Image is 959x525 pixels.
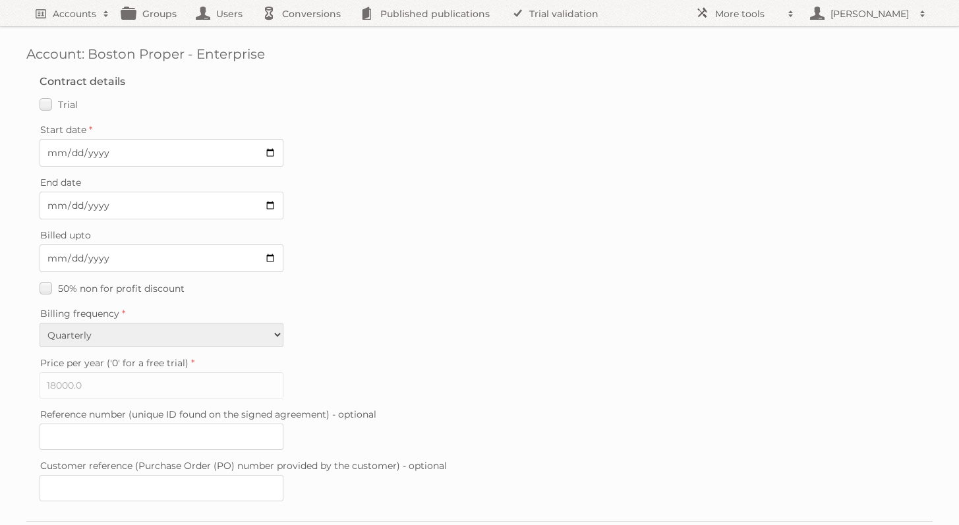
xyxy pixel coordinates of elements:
span: Price per year ('0' for a free trial) [40,357,189,369]
h2: More tools [715,7,781,20]
span: Reference number (unique ID found on the signed agreement) - optional [40,408,376,420]
h2: Accounts [53,7,96,20]
span: End date [40,177,81,188]
h2: [PERSON_NAME] [827,7,913,20]
h1: Account: Boston Proper - Enterprise [26,46,933,62]
span: Start date [40,124,86,136]
span: 50% non for profit discount [58,283,185,294]
legend: Contract details [40,75,125,88]
span: Billed upto [40,229,91,241]
span: Customer reference (Purchase Order (PO) number provided by the customer) - optional [40,460,447,472]
span: Trial [58,99,78,111]
span: Billing frequency [40,308,119,319]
